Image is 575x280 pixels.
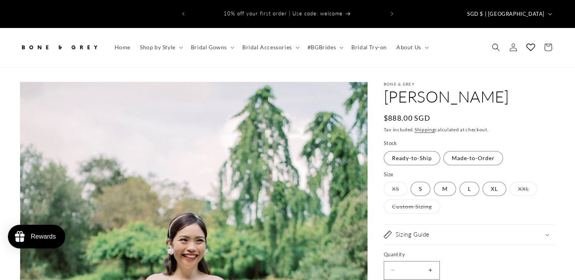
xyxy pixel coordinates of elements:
button: Next announcement [383,6,401,21]
img: Bone and Grey Bridal [20,39,99,56]
summary: Sizing Guide [384,225,555,245]
label: Ready-to-Ship [384,151,440,165]
a: Shipping [415,127,435,133]
button: Previous announcement [175,6,192,21]
label: XS [384,182,407,196]
summary: Shop by Style [135,39,186,56]
span: $888.00 SGD [384,113,430,123]
label: Quantity [384,251,555,259]
span: Shop by Style [140,44,175,51]
span: SGD $ | [GEOGRAPHIC_DATA] [467,10,545,18]
label: S [411,182,430,196]
label: L [460,182,479,196]
summary: #BGBrides [303,39,347,56]
span: #BGBrides [307,44,336,51]
p: Bone & Grey [384,82,555,86]
span: Home [115,44,130,51]
summary: Search [487,39,505,56]
div: Tax included. calculated at checkout. [384,126,555,134]
span: Bridal Gowns [191,44,227,51]
span: About Us [396,44,421,51]
a: Home [110,39,135,56]
span: 10% off your first order | Use code: welcome [224,10,343,17]
h2: Sizing Guide [396,231,430,239]
legend: Size [384,171,394,179]
span: Bridal Try-on [351,44,387,51]
a: Bone and Grey Bridal [17,36,102,59]
summary: About Us [392,39,432,56]
label: XL [483,182,506,196]
label: Custom Sizing [384,200,440,214]
h1: [PERSON_NAME] [384,86,555,107]
span: Bridal Accessories [242,44,292,51]
legend: Stock [384,140,398,147]
div: Rewards [31,233,56,240]
summary: Bridal Gowns [186,39,238,56]
label: M [434,182,456,196]
a: Bridal Try-on [347,39,392,56]
label: XXL [510,182,537,196]
label: Made-to-Order [443,151,503,165]
button: SGD $ | [GEOGRAPHIC_DATA] [462,6,555,21]
summary: Bridal Accessories [238,39,303,56]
